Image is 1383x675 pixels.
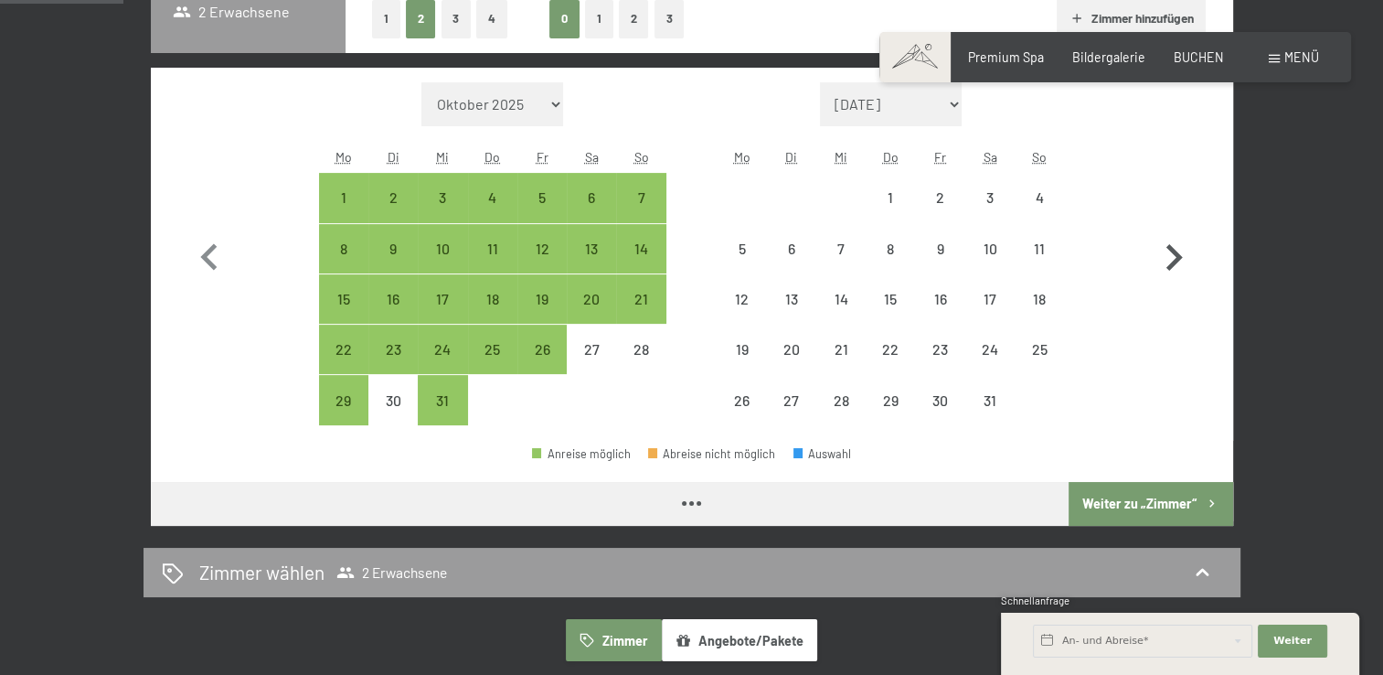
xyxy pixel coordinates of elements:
div: Anreise möglich [517,274,567,324]
div: Auswahl [793,448,852,460]
div: 30 [917,393,963,439]
div: 9 [370,241,416,287]
div: Anreise möglich [616,173,665,222]
div: Anreise nicht möglich [1015,224,1064,273]
div: 11 [1016,241,1062,287]
div: 15 [867,292,913,337]
button: Vorheriger Monat [183,82,236,426]
div: 3 [420,190,465,236]
div: Anreise nicht möglich [717,375,766,424]
div: 13 [769,292,814,337]
div: 29 [867,393,913,439]
div: Anreise möglich [319,325,368,374]
div: Anreise nicht möglich [965,274,1015,324]
div: Sun Jan 18 2026 [1015,274,1064,324]
div: Thu Dec 11 2025 [468,224,517,273]
div: 14 [618,241,664,287]
div: Mon Jan 19 2026 [717,325,766,374]
abbr: Donnerstag [883,149,899,165]
div: Anreise möglich [468,325,517,374]
div: Fri Dec 26 2025 [517,325,567,374]
div: 13 [569,241,614,287]
div: Anreise nicht möglich [767,375,816,424]
div: Sat Dec 20 2025 [567,274,616,324]
div: Thu Jan 29 2026 [866,375,915,424]
div: Anreise möglich [517,325,567,374]
div: 3 [967,190,1013,236]
div: Anreise nicht möglich [1015,173,1064,222]
div: Anreise möglich [418,325,467,374]
div: 15 [321,292,367,337]
div: Sun Jan 11 2026 [1015,224,1064,273]
div: Tue Dec 02 2025 [368,173,418,222]
span: Premium Spa [968,49,1044,65]
abbr: Montag [335,149,352,165]
div: 16 [370,292,416,337]
abbr: Mittwoch [436,149,449,165]
div: 12 [519,241,565,287]
div: 8 [867,241,913,287]
div: 5 [519,190,565,236]
span: 2 Erwachsene [336,563,447,582]
abbr: Donnerstag [484,149,500,165]
div: Anreise möglich [517,173,567,222]
div: Mon Dec 01 2025 [319,173,368,222]
div: Anreise nicht möglich [866,224,915,273]
div: Sat Jan 03 2026 [965,173,1015,222]
div: Thu Dec 04 2025 [468,173,517,222]
div: Anreise nicht möglich [965,224,1015,273]
button: Weiter zu „Zimmer“ [1069,482,1232,526]
div: Anreise möglich [567,224,616,273]
div: Anreise nicht möglich [965,173,1015,222]
div: Fri Dec 12 2025 [517,224,567,273]
div: Anreise nicht möglich [915,173,964,222]
span: Weiter [1273,634,1312,648]
div: Anreise nicht möglich [717,224,766,273]
div: 31 [420,393,465,439]
div: 7 [618,190,664,236]
div: Thu Jan 08 2026 [866,224,915,273]
div: Tue Dec 23 2025 [368,325,418,374]
div: 28 [818,393,864,439]
div: Wed Jan 14 2026 [816,274,866,324]
div: Anreise möglich [319,274,368,324]
div: Anreise nicht möglich [567,325,616,374]
div: 18 [470,292,516,337]
abbr: Dienstag [388,149,399,165]
abbr: Montag [733,149,750,165]
div: 29 [321,393,367,439]
a: BUCHEN [1174,49,1224,65]
div: Anreise möglich [468,274,517,324]
span: Menü [1284,49,1319,65]
div: 6 [769,241,814,287]
div: Anreise nicht möglich [616,325,665,374]
div: Abreise nicht möglich [648,448,776,460]
div: Mon Jan 26 2026 [717,375,766,424]
div: Fri Jan 02 2026 [915,173,964,222]
div: 2 [917,190,963,236]
button: Weiter [1258,625,1327,658]
div: 1 [867,190,913,236]
div: Anreise nicht möglich [816,375,866,424]
div: Anreise möglich [468,173,517,222]
div: 17 [420,292,465,337]
div: Thu Dec 25 2025 [468,325,517,374]
div: 9 [917,241,963,287]
div: Mon Dec 22 2025 [319,325,368,374]
abbr: Sonntag [1032,149,1047,165]
div: Fri Dec 19 2025 [517,274,567,324]
abbr: Sonntag [634,149,649,165]
div: Tue Dec 09 2025 [368,224,418,273]
div: 22 [321,342,367,388]
div: Anreise nicht möglich [1015,325,1064,374]
div: Anreise möglich [368,224,418,273]
div: Anreise möglich [616,274,665,324]
abbr: Dienstag [785,149,797,165]
div: 27 [569,342,614,388]
div: 25 [1016,342,1062,388]
div: Anreise möglich [567,274,616,324]
div: Anreise möglich [368,325,418,374]
div: Thu Dec 18 2025 [468,274,517,324]
div: Anreise nicht möglich [816,274,866,324]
